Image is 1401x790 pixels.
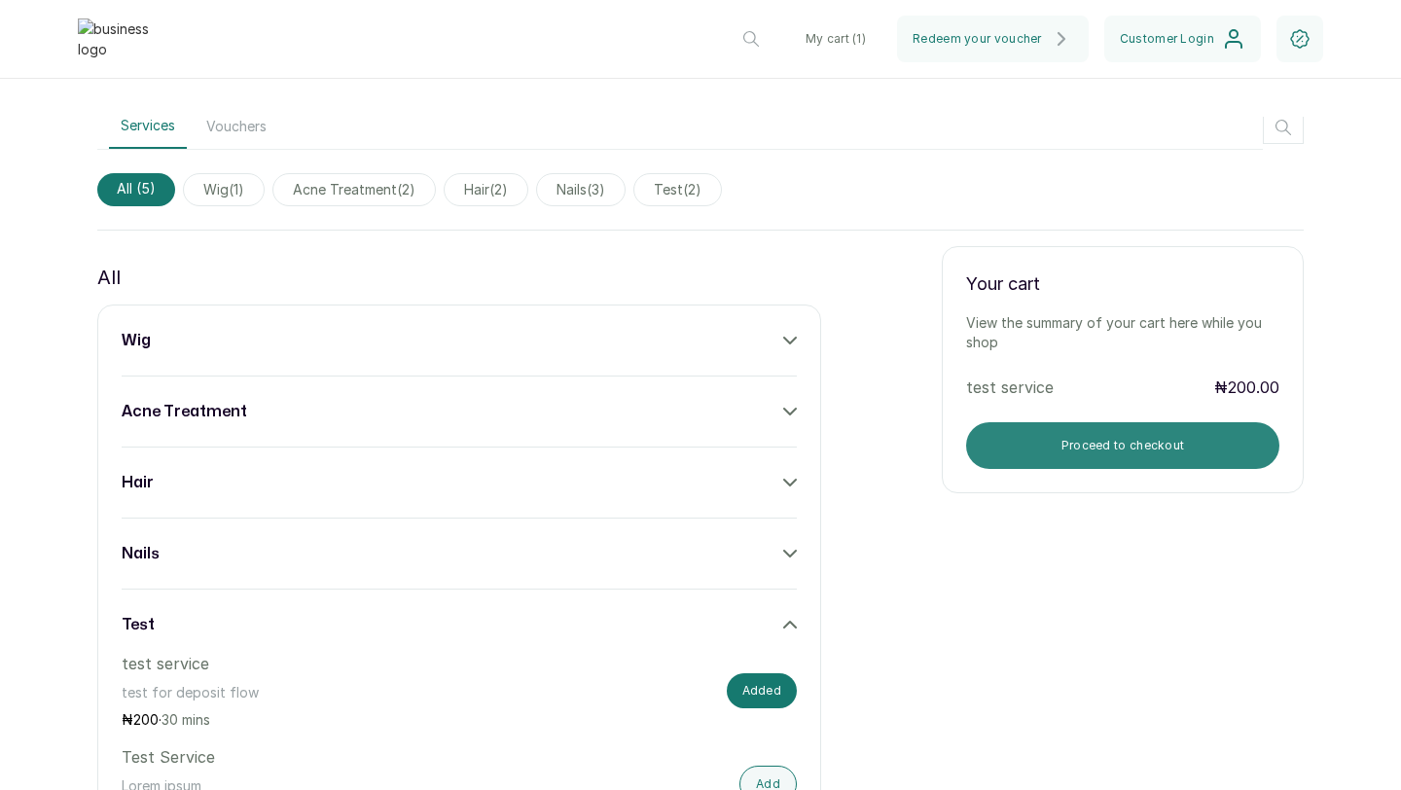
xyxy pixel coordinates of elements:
button: Customer Login [1104,16,1261,62]
span: 30 mins [162,711,210,728]
p: Test Service [122,745,594,769]
span: nails(3) [536,173,626,206]
span: test(2) [633,173,722,206]
p: ₦200.00 [1214,376,1279,399]
button: Redeem your voucher [897,16,1089,62]
button: Added [727,673,798,708]
h3: test [122,613,155,636]
p: test for deposit flow [122,683,594,702]
button: My cart (1) [790,16,881,62]
h3: hair [122,471,154,494]
span: 200 [133,711,159,728]
h3: acne treatment [122,400,247,423]
span: wig(1) [183,173,265,206]
span: All (5) [97,173,175,206]
button: Vouchers [195,104,278,149]
span: acne treatment(2) [272,173,436,206]
button: Services [109,104,187,149]
span: Redeem your voucher [913,31,1042,47]
h3: wig [122,329,151,352]
button: Proceed to checkout [966,422,1279,469]
p: All [97,262,121,293]
p: View the summary of your cart here while you shop [966,313,1279,352]
span: hair(2) [444,173,528,206]
span: Customer Login [1120,31,1214,47]
p: test service [966,376,1185,399]
h3: nails [122,542,160,565]
p: ₦ · [122,710,594,730]
p: test service [122,652,594,675]
img: business logo [78,18,156,59]
p: Your cart [966,270,1279,298]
